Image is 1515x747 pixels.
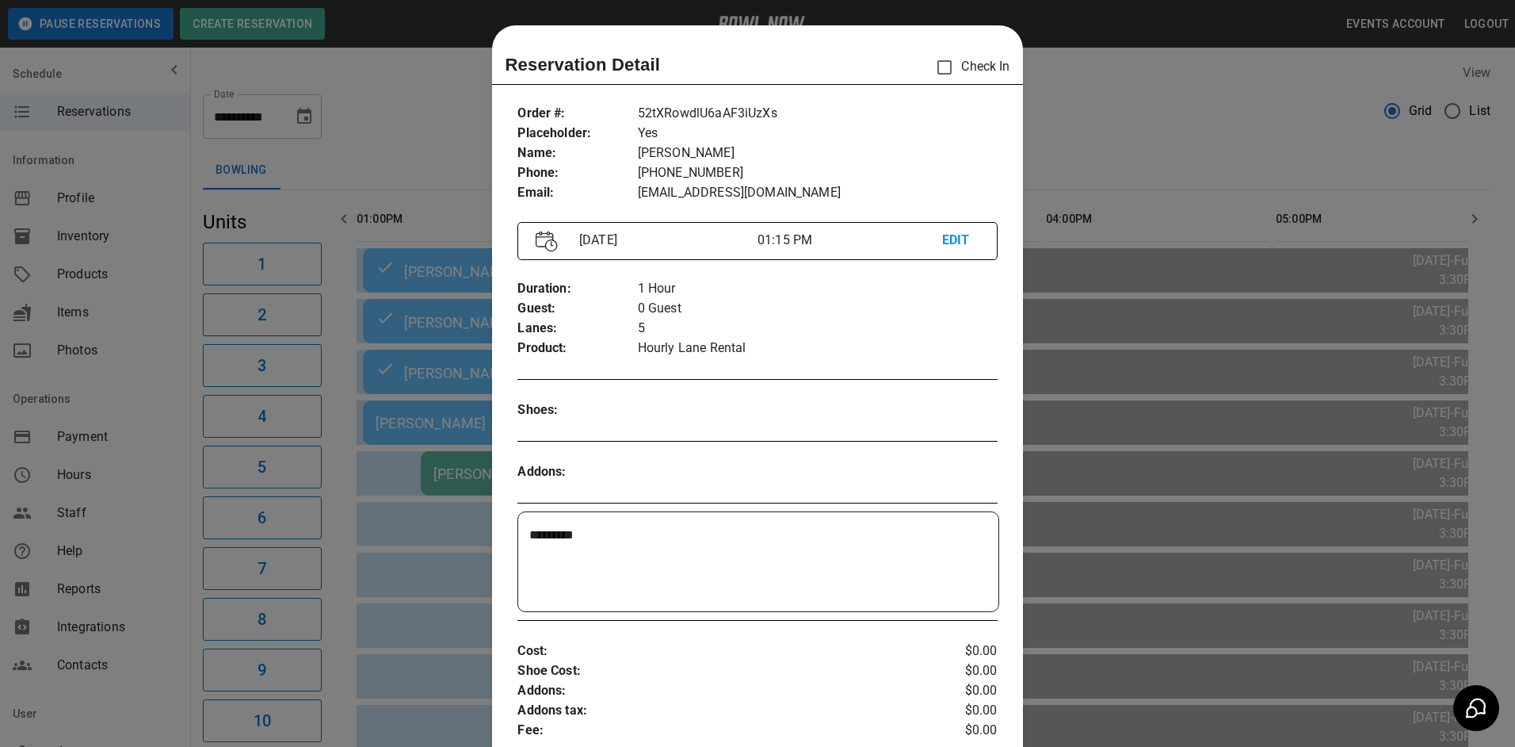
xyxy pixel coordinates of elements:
[517,701,917,721] p: Addons tax :
[517,104,637,124] p: Order # :
[918,642,998,661] p: $0.00
[928,51,1009,84] p: Check In
[918,661,998,681] p: $0.00
[517,144,637,163] p: Name :
[517,163,637,183] p: Phone :
[517,721,917,741] p: Fee :
[536,231,558,252] img: Vector
[517,642,917,661] p: Cost :
[638,339,998,358] p: Hourly Lane Rental
[517,279,637,299] p: Duration :
[638,183,998,203] p: [EMAIL_ADDRESS][DOMAIN_NAME]
[517,339,637,358] p: Product :
[918,721,998,741] p: $0.00
[638,163,998,183] p: [PHONE_NUMBER]
[638,104,998,124] p: 52tXRowdlU6aAF3iUzXs
[638,124,998,144] p: Yes
[517,124,637,144] p: Placeholder :
[918,701,998,721] p: $0.00
[517,462,637,482] p: Addons :
[517,681,917,701] p: Addons :
[517,661,917,681] p: Shoe Cost :
[918,681,998,701] p: $0.00
[638,144,998,163] p: [PERSON_NAME]
[638,299,998,319] p: 0 Guest
[942,231,979,251] p: EDIT
[757,231,942,250] p: 01:15 PM
[517,299,637,319] p: Guest :
[638,279,998,299] p: 1 Hour
[517,319,637,339] p: Lanes :
[517,183,637,203] p: Email :
[505,52,660,78] p: Reservation Detail
[517,400,637,420] p: Shoes :
[638,319,998,339] p: 5
[573,231,757,250] p: [DATE]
